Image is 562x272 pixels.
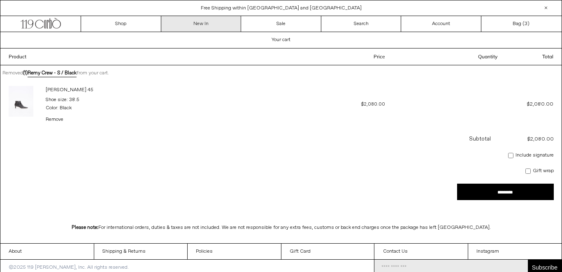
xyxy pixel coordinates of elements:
[468,244,562,259] a: Instagram
[241,16,321,32] a: Sale
[321,16,402,32] a: Search
[272,32,290,47] h1: Your cart
[261,101,385,108] dd: $2,080.00
[506,48,562,65] th: Total
[525,21,527,27] span: 3
[393,48,506,65] th: Quantity
[0,244,94,259] a: About
[72,224,98,231] b: Please note:
[23,70,77,77] span: (1)
[527,101,553,108] span: $2,080.00
[492,136,554,143] span: $2,080.00
[46,104,93,112] li: Color: Black
[0,48,253,65] th: Product
[46,87,93,93] a: [PERSON_NAME] 45
[375,244,468,259] a: Contact Us
[188,244,281,259] a: Policies
[281,244,375,259] a: Gift Card
[201,5,362,12] a: Free Shipping within [GEOGRAPHIC_DATA] and [GEOGRAPHIC_DATA]
[46,96,93,104] li: Shoe size: 38.5
[513,152,554,159] label: Include signature
[401,16,481,32] a: Account
[8,220,554,235] p: For international orders, duties & taxes are not included. We are not responsible for any extra f...
[46,116,63,123] a: Remove Carla Boot 45 - 38.5 / Black
[531,167,554,175] label: Gift wrap
[46,95,93,112] ul: Product details
[525,20,529,28] span: )
[94,244,188,259] a: Shipping & Returns
[9,86,33,117] img: The Row Carla Boot
[81,16,161,32] a: Shop
[0,65,562,82] td: Removed from your cart.
[28,70,77,77] a: Remy Crew - S / Black
[481,16,562,32] a: Bag ()
[253,48,393,65] th: Price
[161,16,242,32] a: New In
[469,135,491,143] span: Subtotal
